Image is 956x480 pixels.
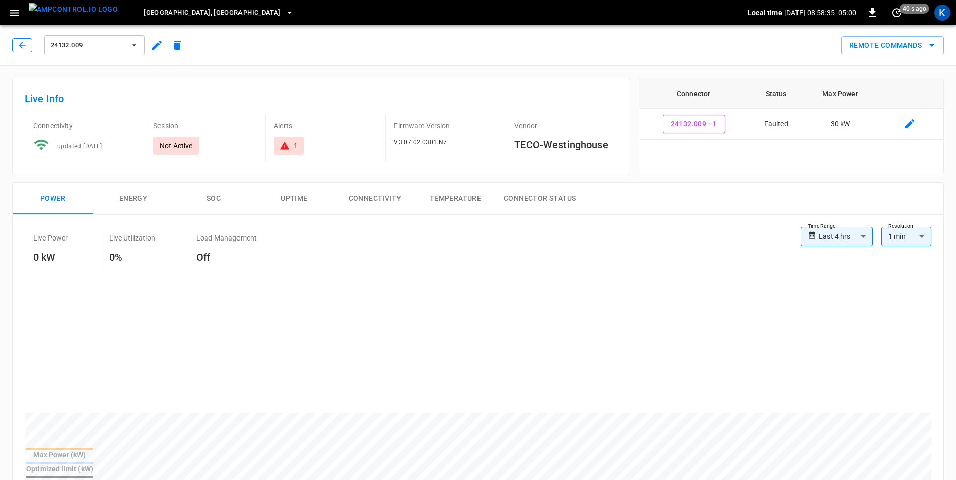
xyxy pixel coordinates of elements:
th: Status [748,78,804,109]
button: Connector Status [496,183,584,215]
button: set refresh interval [889,5,905,21]
td: 30 kW [804,109,876,140]
h6: 0% [109,249,155,265]
span: 40 s ago [900,4,929,14]
div: profile-icon [934,5,950,21]
table: connector table [639,78,943,140]
h6: Off [196,249,257,265]
p: [DATE] 08:58:35 -05:00 [784,8,856,18]
div: Last 4 hrs [819,227,873,246]
div: 1 min [881,227,931,246]
img: ampcontrol.io logo [29,3,118,16]
button: Remote Commands [841,36,944,55]
span: updated [DATE] [57,143,102,150]
p: Live Utilization [109,233,155,243]
label: Resolution [888,222,913,230]
h6: TECO-Westinghouse [514,137,618,153]
h6: Live Info [25,91,618,107]
label: Time Range [808,222,836,230]
button: SOC [174,183,254,215]
th: Max Power [804,78,876,109]
span: V3.07.02.0301.N7 [394,139,447,146]
div: 1 [294,141,298,151]
p: Alerts [274,121,377,131]
td: Faulted [748,109,804,140]
button: Connectivity [335,183,415,215]
p: Load Management [196,233,257,243]
p: Connectivity [33,121,137,131]
button: Temperature [415,183,496,215]
button: [GEOGRAPHIC_DATA], [GEOGRAPHIC_DATA] [140,3,297,23]
p: Session [153,121,257,131]
p: Not Active [160,141,193,151]
button: Energy [93,183,174,215]
button: Power [13,183,93,215]
span: 24132.009 [51,40,125,51]
p: Firmware Version [394,121,498,131]
p: Vendor [514,121,618,131]
button: 24132.009 - 1 [663,115,725,133]
th: Connector [639,78,748,109]
span: [GEOGRAPHIC_DATA], [GEOGRAPHIC_DATA] [144,7,280,19]
h6: 0 kW [33,249,68,265]
button: Uptime [254,183,335,215]
p: Local time [748,8,782,18]
button: 24132.009 [44,35,145,55]
p: Live Power [33,233,68,243]
div: remote commands options [841,36,944,55]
